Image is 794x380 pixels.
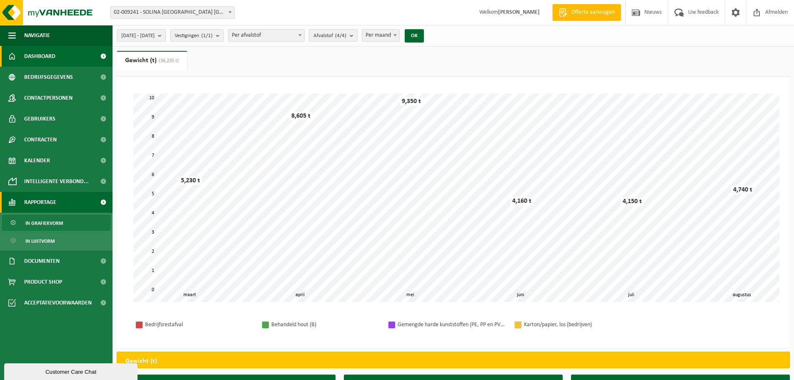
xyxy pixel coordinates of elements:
span: Acceptatievoorwaarden [24,292,92,313]
span: 02-009241 - SOLINA BELGIUM NV/AG - IZEGEM [110,7,234,18]
count: (1/1) [201,33,213,38]
span: In grafiekvorm [25,215,63,231]
span: Contactpersonen [24,88,73,108]
span: Documenten [24,251,60,272]
div: Bedrijfsrestafval [145,320,253,330]
button: Vestigingen(1/1) [170,29,224,42]
iframe: chat widget [4,362,139,380]
span: Intelligente verbond... [24,171,89,192]
span: [DATE] - [DATE] [121,30,155,42]
a: In lijstvorm [2,233,110,249]
strong: [PERSON_NAME] [498,9,540,15]
span: Offerte aanvragen [569,8,617,17]
div: Gemengde harde kunststoffen (PE, PP en PVC), recycleerbaar (industrieel) [398,320,506,330]
h2: Gewicht (t) [117,352,165,370]
span: (36,235 t) [157,58,179,63]
a: In grafiekvorm [2,215,110,231]
div: 8,605 t [289,112,313,120]
div: Behandeld hout (B) [271,320,380,330]
span: Kalender [24,150,50,171]
div: Karton/papier, los (bedrijven) [524,320,632,330]
span: Product Shop [24,272,62,292]
span: Afvalstof [313,30,346,42]
span: In lijstvorm [25,233,55,249]
div: 4,160 t [510,197,534,205]
button: [DATE] - [DATE] [117,29,166,42]
span: Per maand [362,30,399,41]
span: Gebruikers [24,108,55,129]
span: Navigatie [24,25,50,46]
div: 4,740 t [731,186,754,194]
span: Bedrijfsgegevens [24,67,73,88]
span: Per afvalstof [228,30,304,41]
span: Dashboard [24,46,55,67]
button: Afvalstof(4/4) [309,29,358,42]
span: 02-009241 - SOLINA BELGIUM NV/AG - IZEGEM [110,6,235,19]
div: 9,350 t [400,97,423,106]
div: 4,150 t [621,197,644,206]
a: Gewicht (t) [117,51,187,70]
span: Rapportage [24,192,56,213]
span: Per afvalstof [228,29,305,42]
div: 5,230 t [179,176,202,185]
span: Vestigingen [175,30,213,42]
a: Offerte aanvragen [552,4,621,21]
span: Contracten [24,129,57,150]
button: OK [405,29,424,43]
span: Per maand [362,29,400,42]
count: (4/4) [335,33,346,38]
